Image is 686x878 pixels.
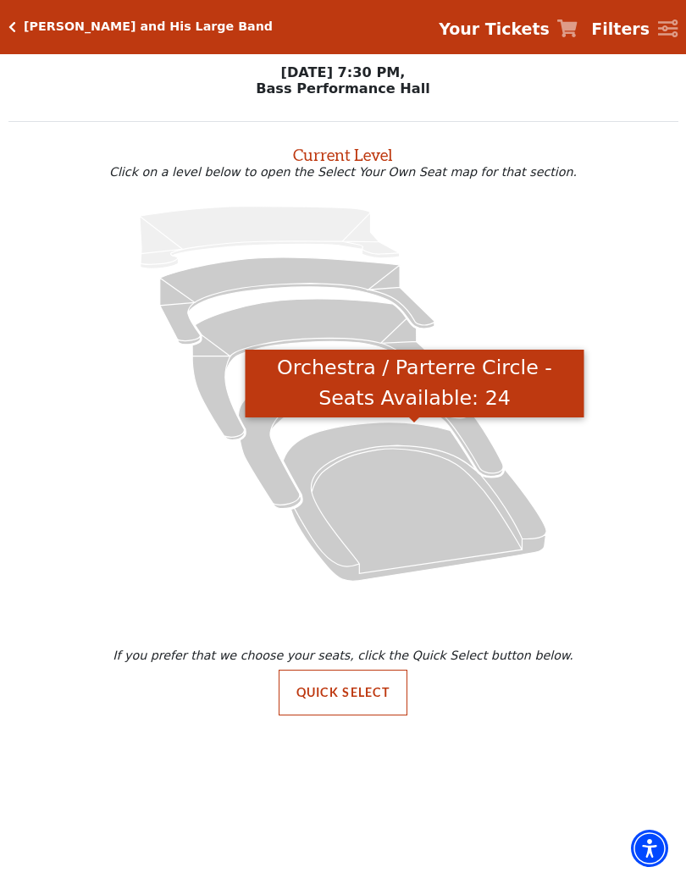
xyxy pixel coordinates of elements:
[140,206,400,268] path: Upper Gallery - Seats Available: 0
[12,649,674,662] p: If you prefer that we choose your seats, click the Quick Select button below.
[591,17,678,41] a: Filters
[439,17,578,41] a: Your Tickets
[160,257,434,345] path: Lower Gallery - Seats Available: 241
[24,19,273,34] h5: [PERSON_NAME] and His Large Band
[8,165,678,179] p: Click on a level below to open the Select Your Own Seat map for that section.
[8,138,678,165] h2: Current Level
[246,350,584,418] div: Orchestra / Parterre Circle - Seats Available: 24
[591,19,650,38] strong: Filters
[439,19,550,38] strong: Your Tickets
[8,64,678,97] p: [DATE] 7:30 PM, Bass Performance Hall
[631,830,668,867] div: Accessibility Menu
[8,21,16,33] a: Click here to go back to filters
[283,422,546,580] path: Orchestra / Parterre Circle - Seats Available: 24
[279,670,408,715] button: Quick Select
